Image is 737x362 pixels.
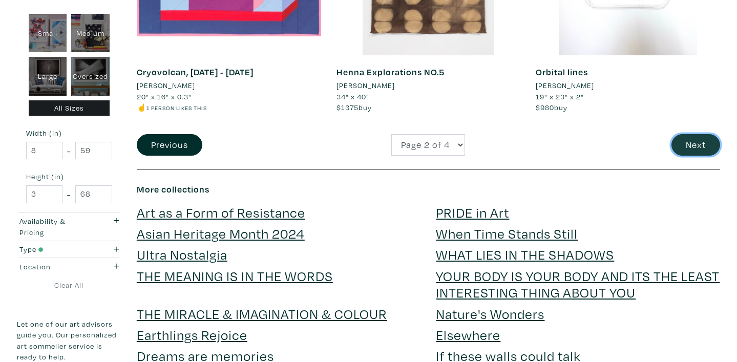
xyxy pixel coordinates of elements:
[336,80,521,91] a: [PERSON_NAME]
[19,244,91,255] div: Type
[536,102,567,112] span: buy
[436,305,544,323] a: Nature's Wonders
[137,184,720,195] h6: More collections
[17,318,121,362] p: Let one of our art advisors guide you. Our personalized art sommelier service is ready to help.
[17,280,121,291] a: Clear All
[336,102,359,112] span: $1375
[17,241,121,258] button: Type
[29,13,67,52] div: Small
[336,66,445,78] a: Henna Explorations NO.5
[336,80,395,91] li: [PERSON_NAME]
[67,187,71,201] span: -
[137,80,321,91] a: [PERSON_NAME]
[67,143,71,157] span: -
[71,57,110,96] div: Oversized
[536,102,554,112] span: $980
[436,326,500,344] a: Elsewhere
[536,80,720,91] a: [PERSON_NAME]
[536,66,588,78] a: Orbital lines
[137,66,254,78] a: Cryovolcan, [DATE] - [DATE]
[17,212,121,240] button: Availability & Pricing
[17,258,121,275] button: Location
[71,13,110,52] div: Medium
[137,102,321,113] li: ☝️
[671,134,720,156] button: Next
[436,245,614,263] a: WHAT LIES IN THE SHADOWS
[436,267,720,301] a: YOUR BODY IS YOUR BODY AND ITS THE LEAST INTERESTING THING ABOUT YOU
[19,261,91,272] div: Location
[137,326,247,344] a: Earthlings Rejoice
[536,92,584,101] span: 19" x 23" x 2"
[536,80,594,91] li: [PERSON_NAME]
[137,224,305,242] a: Asian Heritage Month 2024
[336,92,369,101] span: 34" x 40"
[336,102,372,112] span: buy
[137,80,195,91] li: [PERSON_NAME]
[436,224,578,242] a: When Time Stands Still
[137,245,227,263] a: Ultra Nostalgia
[26,173,112,180] small: Height (in)
[137,203,305,221] a: Art as a Form of Resistance
[436,203,509,221] a: PRIDE in Art
[137,92,192,101] span: 20" x 16" x 0.3"
[146,104,207,112] small: 1 person likes this
[19,216,91,238] div: Availability & Pricing
[29,100,110,116] div: All Sizes
[137,267,333,285] a: THE MEANING IS IN THE WORDS
[137,305,387,323] a: THE MIRACLE & IMAGINATION & COLOUR
[26,130,112,137] small: Width (in)
[137,134,202,156] button: Previous
[29,57,67,96] div: Large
